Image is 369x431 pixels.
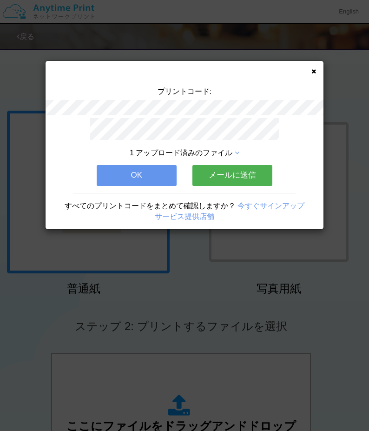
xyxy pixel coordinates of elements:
[237,202,304,210] a: 今すぐサインアップ
[65,202,236,210] span: すべてのプリントコードをまとめて確認しますか？
[130,149,232,157] span: 1 アップロード済みのファイル
[97,165,177,186] button: OK
[158,87,211,95] span: プリントコード:
[192,165,272,186] button: メールに送信
[155,212,214,220] a: サービス提供店舗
